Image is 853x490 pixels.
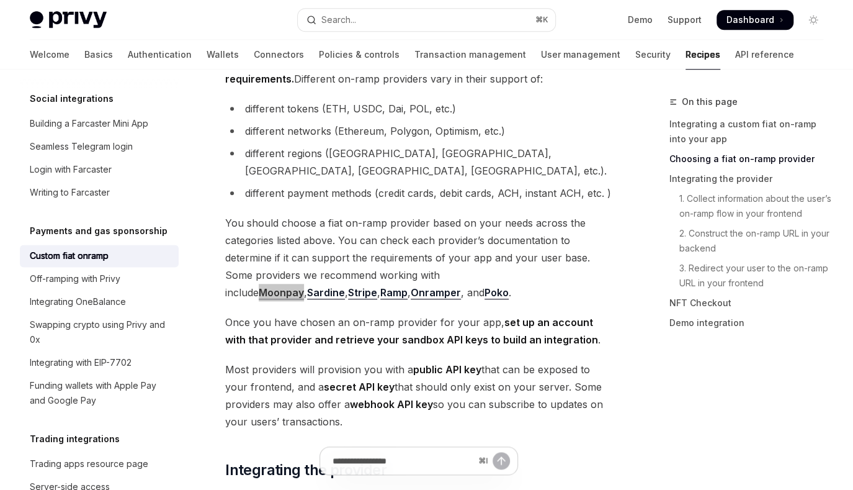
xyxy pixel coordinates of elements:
a: Funding wallets with Apple Pay and Google Pay [20,374,179,412]
a: Transaction management [414,40,526,70]
a: Authentication [128,40,192,70]
a: Integrating a custom fiat on-ramp into your app [669,114,833,149]
button: Send message [493,452,510,470]
a: Ramp [380,286,408,299]
a: Writing to Farcaster [20,181,179,204]
a: Support [668,14,702,26]
h5: Payments and gas sponsorship [30,224,167,238]
div: Search... [321,12,356,27]
a: Security [635,40,671,70]
a: NFT Checkout [669,293,833,313]
a: Off-ramping with Privy [20,268,179,290]
a: Poko [485,286,509,299]
div: Trading apps resource page [30,456,148,471]
div: Custom fiat onramp [30,248,109,263]
a: Integrating OneBalance [20,291,179,313]
li: different networks (Ethereum, Polygon, Optimism, etc.) [225,122,612,140]
li: different regions ([GEOGRAPHIC_DATA], [GEOGRAPHIC_DATA], [GEOGRAPHIC_DATA], [GEOGRAPHIC_DATA], [G... [225,145,612,179]
img: light logo [30,11,107,29]
a: API reference [735,40,794,70]
h5: Trading integrations [30,432,120,447]
a: 2. Construct the on-ramp URL in your backend [669,224,833,258]
div: Seamless Telegram login [30,139,133,154]
a: Trading apps resource page [20,453,179,475]
strong: secret API key [324,381,395,393]
a: Integrating with EIP-7702 [20,352,179,374]
a: Policies & controls [319,40,400,70]
a: Basics [84,40,113,70]
a: Choosing a fiat on-ramp provider [669,149,833,169]
a: Recipes [686,40,720,70]
div: Swapping crypto using Privy and 0x [30,317,171,347]
span: On this page [682,94,738,109]
button: Toggle dark mode [803,10,823,30]
div: Login with Farcaster [30,162,112,177]
div: Writing to Farcaster [30,185,110,200]
a: Building a Farcaster Mini App [20,112,179,135]
li: different payment methods (credit cards, debit cards, ACH, instant ACH, etc. ) [225,184,612,202]
div: Integrating OneBalance [30,294,126,309]
div: Building a Farcaster Mini App [30,116,148,131]
input: Ask a question... [333,447,473,474]
span: Most providers will provision you with a that can be exposed to your frontend, and a that should ... [225,361,612,430]
a: Login with Farcaster [20,158,179,181]
a: Sardine [307,286,345,299]
a: User management [541,40,620,70]
a: Demo [628,14,653,26]
a: Swapping crypto using Privy and 0x [20,314,179,351]
a: Welcome [30,40,69,70]
a: 1. Collect information about the user’s on-ramp flow in your frontend [669,189,833,224]
strong: public API key [413,363,481,376]
div: Funding wallets with Apple Pay and Google Pay [30,378,171,408]
span: You should choose a fiat on-ramp provider based on your needs across the categories listed above.... [225,214,612,301]
a: 3. Redirect your user to the on-ramp URL in your frontend [669,258,833,293]
a: Onramper [411,286,461,299]
button: Open search [298,9,556,31]
div: Integrating with EIP-7702 [30,355,132,370]
strong: webhook API key [350,398,433,411]
a: Moonpay [259,286,304,299]
h5: Social integrations [30,91,114,106]
span: Dashboard [726,14,774,26]
li: different tokens (ETH, USDC, Dai, POL, etc.) [225,100,612,117]
a: Wallets [207,40,239,70]
a: Dashboard [717,10,793,30]
a: Demo integration [669,313,833,333]
a: Custom fiat onramp [20,245,179,267]
div: Off-ramping with Privy [30,271,120,286]
a: Integrating the provider [669,169,833,189]
span: ⌘ K [535,15,548,25]
span: Different on-ramp providers vary in their support of: [225,53,612,88]
a: Connectors [254,40,304,70]
a: Stripe [348,286,377,299]
a: Seamless Telegram login [20,135,179,158]
span: Once you have chosen an on-ramp provider for your app, . [225,314,612,348]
